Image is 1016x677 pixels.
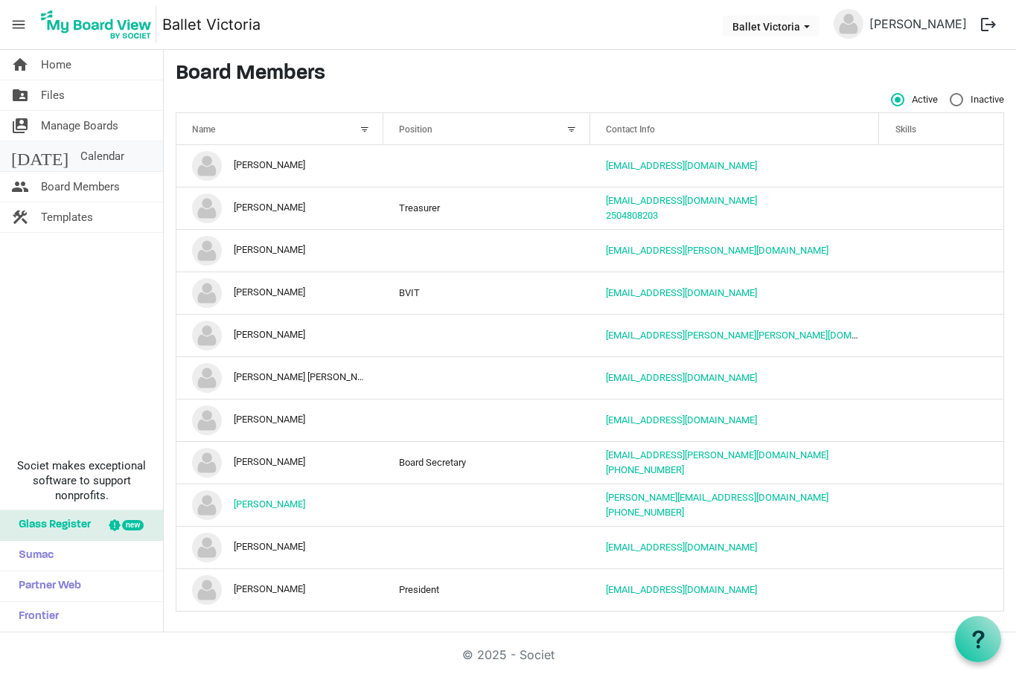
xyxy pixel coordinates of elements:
[950,93,1004,106] span: Inactive
[590,526,880,568] td: destrooper@balletvictoria.ca is template cell column header Contact Info
[176,484,383,526] td: Nicole Pelan is template cell column header Name
[879,441,1003,484] td: is template cell column header Skills
[192,124,215,135] span: Name
[176,272,383,314] td: Johan Destrooper is template cell column header Name
[234,499,305,510] a: [PERSON_NAME]
[606,372,757,383] a: [EMAIL_ADDRESS][DOMAIN_NAME]
[176,145,383,187] td: Amaka Eneh is template cell column header Name
[192,448,222,478] img: no-profile-picture.svg
[11,80,29,110] span: folder_shared
[879,187,1003,229] td: is template cell column header Skills
[41,80,65,110] span: Files
[383,356,590,399] td: column header Position
[590,229,880,272] td: elizabethstevenson@shaw.ca is template cell column header Contact Info
[192,236,222,266] img: no-profile-picture.svg
[7,458,156,503] span: Societ makes exceptional software to support nonprofits.
[41,111,118,141] span: Manage Boards
[879,272,1003,314] td: is template cell column header Skills
[606,124,655,135] span: Contact Info
[606,584,757,595] a: [EMAIL_ADDRESS][DOMAIN_NAME]
[879,356,1003,399] td: is template cell column header Skills
[176,441,383,484] td: Mark Liscum is template cell column header Name
[41,172,120,202] span: Board Members
[399,124,432,135] span: Position
[723,16,819,36] button: Ballet Victoria dropdownbutton
[879,145,1003,187] td: is template cell column header Skills
[383,399,590,441] td: column header Position
[590,145,880,187] td: amaka_eneh@yahoo.ca is template cell column header Contact Info
[192,533,222,562] img: no-profile-picture.svg
[4,10,33,39] span: menu
[606,330,900,341] a: [EMAIL_ADDRESS][PERSON_NAME][PERSON_NAME][DOMAIN_NAME]
[383,272,590,314] td: BVIT column header Position
[879,399,1003,441] td: is template cell column header Skills
[863,9,973,39] a: [PERSON_NAME]
[590,356,880,399] td: kerbyful@uvic.ca is template cell column header Contact Info
[606,492,828,503] a: [PERSON_NAME][EMAIL_ADDRESS][DOMAIN_NAME]
[606,210,658,221] a: 2504808203
[11,510,91,540] span: Glass Register
[879,229,1003,272] td: is template cell column header Skills
[36,6,156,43] img: My Board View Logo
[162,10,261,39] a: Ballet Victoria
[383,229,590,272] td: column header Position
[192,405,222,435] img: no-profile-picture.svg
[192,363,222,393] img: no-profile-picture.svg
[606,287,757,298] a: [EMAIL_ADDRESS][DOMAIN_NAME]
[606,464,684,475] a: [PHONE_NUMBER]
[879,314,1003,356] td: is template cell column header Skills
[606,449,828,461] a: [EMAIL_ADDRESS][PERSON_NAME][DOMAIN_NAME]
[606,195,757,206] a: [EMAIL_ADDRESS][DOMAIN_NAME]
[895,124,916,135] span: Skills
[176,314,383,356] td: katherine McGinnis is template cell column header Name
[11,571,81,601] span: Partner Web
[606,414,757,426] a: [EMAIL_ADDRESS][DOMAIN_NAME]
[11,541,54,571] span: Sumac
[383,314,590,356] td: column header Position
[192,278,222,308] img: no-profile-picture.svg
[11,50,29,80] span: home
[606,160,757,171] a: [EMAIL_ADDRESS][DOMAIN_NAME]
[80,141,124,171] span: Calendar
[176,62,1004,87] h3: Board Members
[383,568,590,611] td: President column header Position
[590,314,880,356] td: k-mcginnis@shaw.ca is template cell column header Contact Info
[36,6,162,43] a: My Board View Logo
[41,202,93,232] span: Templates
[192,151,222,181] img: no-profile-picture.svg
[590,568,880,611] td: tarsam.basi@gmail.com is template cell column header Contact Info
[590,272,880,314] td: bizdev@balletvictoria.ca is template cell column header Contact Info
[11,602,59,632] span: Frontier
[606,245,828,256] a: [EMAIL_ADDRESS][PERSON_NAME][DOMAIN_NAME]
[192,193,222,223] img: no-profile-picture.svg
[606,507,684,518] a: [PHONE_NUMBER]
[192,575,222,605] img: no-profile-picture.svg
[590,187,880,229] td: dawnpaniz@gmail.com 2504808203 is template cell column header Contact Info
[11,141,68,171] span: [DATE]
[383,484,590,526] td: column header Position
[973,9,1004,40] button: logout
[383,187,590,229] td: Treasurer column header Position
[176,526,383,568] td: Paul Destrooper is template cell column header Name
[11,111,29,141] span: switch_account
[462,647,555,662] a: © 2025 - Societ
[879,568,1003,611] td: is template cell column header Skills
[176,187,383,229] td: Dawn Paniz is template cell column header Name
[590,441,880,484] td: mark.liscum@me.com 250-886-0834 is template cell column header Contact Info
[11,202,29,232] span: construction
[834,9,863,39] img: no-profile-picture.svg
[879,526,1003,568] td: is template cell column header Skills
[176,568,383,611] td: Tarsam Basi is template cell column header Name
[176,356,383,399] td: Kathryn Kerby-Fulton Kerby-Fulton is template cell column header Name
[383,441,590,484] td: Board Secretary column header Position
[176,399,383,441] td: Linda DAngelo is template cell column header Name
[606,542,757,553] a: [EMAIL_ADDRESS][DOMAIN_NAME]
[176,229,383,272] td: Elizabeth Stevenson is template cell column header Name
[41,50,71,80] span: Home
[11,172,29,202] span: people
[590,484,880,526] td: nicole@nicolepelan.com 250-896-9651 is template cell column header Contact Info
[192,490,222,520] img: no-profile-picture.svg
[192,321,222,350] img: no-profile-picture.svg
[383,145,590,187] td: column header Position
[879,484,1003,526] td: is template cell column header Skills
